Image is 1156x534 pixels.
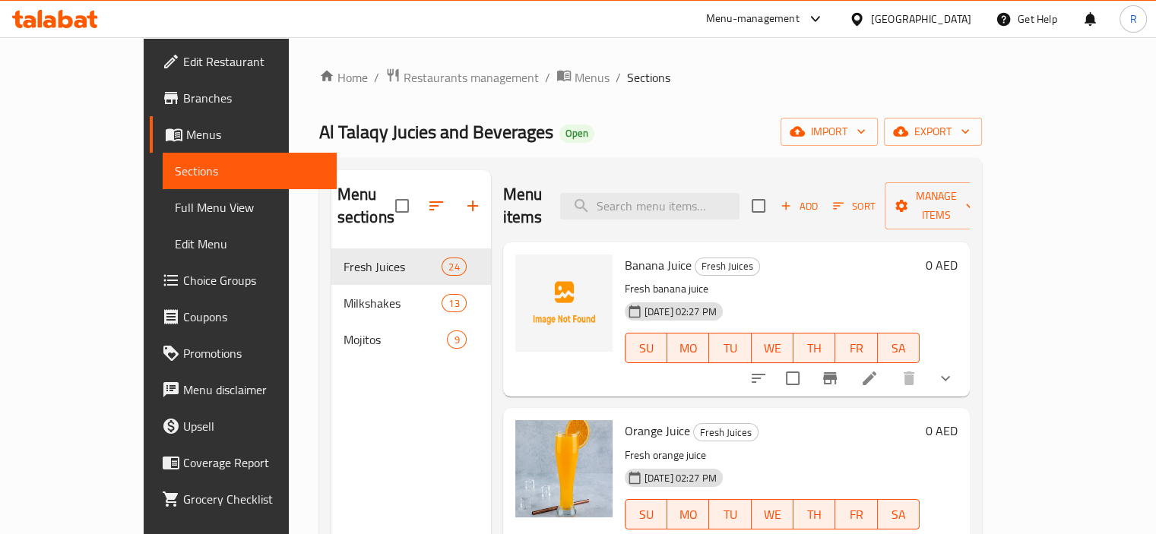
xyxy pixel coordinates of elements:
span: R [1129,11,1136,27]
span: MO [673,337,703,359]
li: / [616,68,621,87]
button: Manage items [885,182,987,229]
a: Full Menu View [163,189,337,226]
span: Mojitos [344,330,448,349]
button: show more [927,360,964,397]
a: Restaurants management [385,68,539,87]
span: 13 [442,296,465,311]
a: Edit Menu [163,226,337,262]
div: items [447,330,466,349]
a: Coupons [150,299,337,335]
h6: 0 AED [926,254,958,276]
span: Restaurants management [404,68,539,87]
span: Select all sections [386,190,418,222]
div: Fresh Juices [693,423,759,441]
button: TH [793,333,835,363]
span: Open [559,127,594,140]
span: Grocery Checklist [183,490,325,508]
span: Full Menu View [175,198,325,216]
button: Branch-specific-item [812,360,848,397]
div: Mojitos9 [331,321,491,358]
span: export [896,122,970,141]
span: SA [884,504,914,526]
button: Sort [829,194,879,218]
span: Upsell [183,417,325,435]
button: MO [667,333,709,363]
span: Menus [186,125,325,144]
a: Edit menu item [860,369,879,387]
button: Add section [454,188,491,224]
p: Fresh banana juice [625,280,920,299]
span: Milkshakes [344,294,442,312]
span: SU [632,337,661,359]
div: Fresh Juices [695,258,760,276]
span: Fresh Juices [695,258,759,275]
span: TU [715,337,745,359]
button: SU [625,499,667,529]
button: TU [709,499,751,529]
span: TH [800,504,829,526]
a: Promotions [150,335,337,371]
div: [GEOGRAPHIC_DATA] [871,11,971,27]
span: import [793,122,866,141]
span: Select section [743,190,774,222]
span: Fresh Juices [694,424,758,441]
a: Menus [556,68,610,87]
li: / [545,68,550,87]
button: sort-choices [740,360,777,397]
a: Coverage Report [150,444,337,481]
a: Sections [163,153,337,189]
span: Coupons [183,308,325,326]
button: SA [878,499,920,529]
span: SA [884,337,914,359]
h6: 0 AED [926,420,958,441]
span: Select to update [777,362,809,394]
span: 9 [448,333,465,347]
span: WE [758,504,787,526]
span: Edit Restaurant [183,52,325,71]
span: Manage items [897,187,974,225]
span: FR [841,337,871,359]
div: Milkshakes13 [331,285,491,321]
a: Upsell [150,408,337,444]
button: FR [835,499,877,529]
span: WE [758,337,787,359]
a: Grocery Checklist [150,481,337,517]
button: TU [709,333,751,363]
span: Menu disclaimer [183,381,325,399]
button: TH [793,499,835,529]
button: delete [891,360,927,397]
span: Sort sections [418,188,454,224]
li: / [374,68,379,87]
h2: Menu items [503,183,543,229]
button: WE [752,499,793,529]
nav: breadcrumb [319,68,982,87]
span: Fresh Juices [344,258,442,276]
span: SU [632,504,661,526]
button: SA [878,333,920,363]
a: Branches [150,80,337,116]
span: MO [673,504,703,526]
span: Choice Groups [183,271,325,289]
img: Orange Juice [515,420,613,517]
span: TU [715,504,745,526]
span: Add item [774,194,823,218]
div: items [442,258,466,276]
a: Menu disclaimer [150,371,337,408]
span: Add [778,197,819,215]
a: Choice Groups [150,262,337,299]
span: Menus [575,68,610,87]
div: Open [559,125,594,143]
span: FR [841,504,871,526]
button: FR [835,333,877,363]
span: [DATE] 02:27 PM [638,471,723,485]
span: Orange Juice [625,419,690,442]
img: Banana Juice [515,254,613,352]
span: TH [800,337,829,359]
div: Menu-management [706,10,800,28]
a: Home [319,68,368,87]
span: Promotions [183,344,325,362]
